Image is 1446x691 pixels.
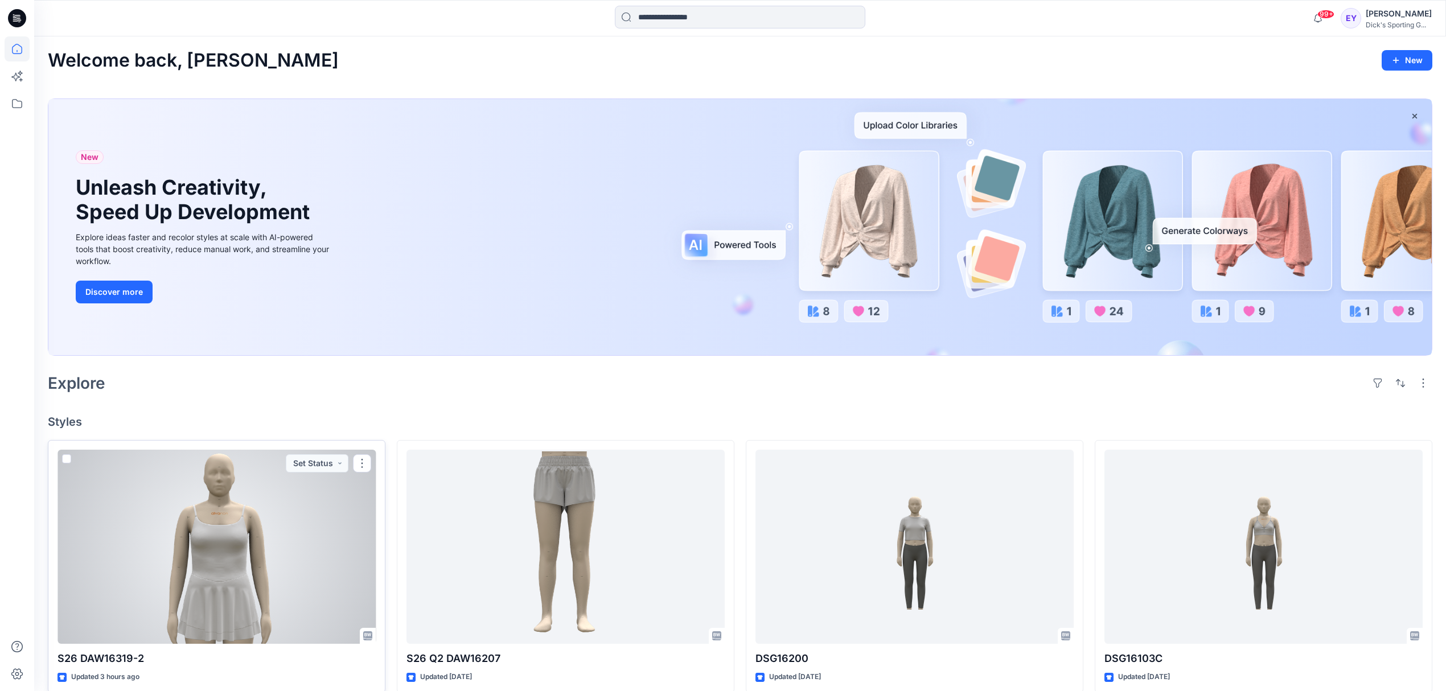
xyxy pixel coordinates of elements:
[1366,20,1432,29] div: Dick's Sporting G...
[769,671,821,683] p: Updated [DATE]
[406,651,725,667] p: S26 Q2 DAW16207
[57,651,376,667] p: S26 DAW16319-2
[1341,8,1361,28] div: EY
[48,374,105,392] h2: Explore
[76,281,332,303] a: Discover more
[755,450,1074,644] a: DSG16200
[76,175,315,224] h1: Unleash Creativity, Speed Up Development
[48,415,1432,429] h4: Styles
[48,50,339,71] h2: Welcome back, [PERSON_NAME]
[71,671,139,683] p: Updated 3 hours ago
[57,450,376,644] a: S26 DAW16319-2
[1382,50,1432,71] button: New
[1366,7,1432,20] div: [PERSON_NAME]
[1104,651,1423,667] p: DSG16103C
[1118,671,1170,683] p: Updated [DATE]
[1104,450,1423,644] a: DSG16103C
[76,231,332,267] div: Explore ideas faster and recolor styles at scale with AI-powered tools that boost creativity, red...
[81,150,98,164] span: New
[755,651,1074,667] p: DSG16200
[76,281,153,303] button: Discover more
[420,671,472,683] p: Updated [DATE]
[406,450,725,644] a: S26 Q2 DAW16207
[1317,10,1334,19] span: 99+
